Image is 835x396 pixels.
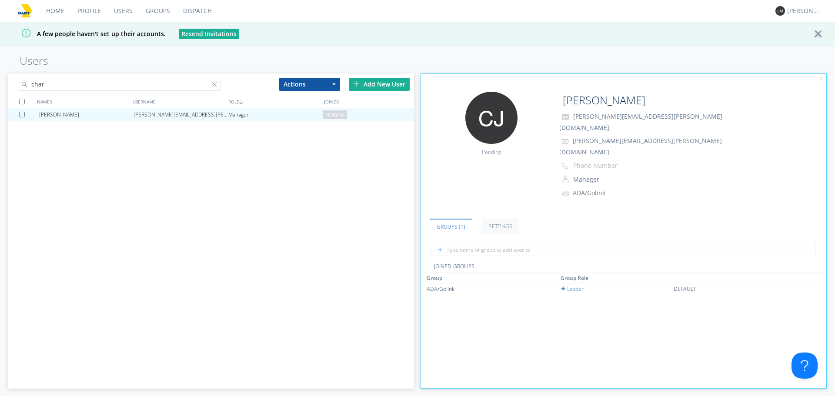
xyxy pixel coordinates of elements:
[17,3,33,19] img: 78cd887fa48448738319bff880e8b00c
[561,285,584,293] span: Leader
[431,243,816,256] input: Type name of group to add user to
[39,108,134,121] div: [PERSON_NAME]
[792,353,818,379] iframe: Toggle Customer Support
[323,110,347,119] span: pending
[561,162,568,169] img: phone-outline.svg
[559,112,722,132] span: [PERSON_NAME][EMAIL_ADDRESS][PERSON_NAME][DOMAIN_NAME]
[559,136,722,156] span: [PERSON_NAME][EMAIL_ADDRESS][PERSON_NAME][DOMAIN_NAME]
[35,95,130,108] div: NAMES
[672,273,784,283] th: Toggle SortBy
[570,173,657,186] button: Manager
[559,92,700,109] input: Name
[421,263,826,273] div: JOINED GROUPS
[482,148,501,156] span: Pending
[427,285,492,293] div: ADA/Golink
[228,108,323,121] div: Manager
[353,81,359,87] img: plus.svg
[787,7,820,15] div: [PERSON_NAME]
[465,92,518,144] img: 373638.png
[349,78,410,91] div: Add New User
[425,273,560,283] th: Toggle SortBy
[322,95,417,108] div: JOINED
[7,30,166,38] span: A few people haven't set up their accounts.
[226,95,322,108] div: ROLE
[775,6,785,16] img: 373638.png
[130,95,226,108] div: USERNAME
[18,78,220,91] input: Search users
[430,219,472,234] a: Groups (1)
[562,187,571,199] img: icon-alert-users-thin-outline.svg
[279,78,340,91] button: Actions
[562,176,569,183] img: person-outline.svg
[573,189,645,197] div: ADA/Golink
[482,219,519,234] a: Settings
[134,108,228,121] div: [PERSON_NAME][EMAIL_ADDRESS][PERSON_NAME][DOMAIN_NAME]
[8,108,414,121] a: [PERSON_NAME][PERSON_NAME][EMAIL_ADDRESS][PERSON_NAME][DOMAIN_NAME]Managerpending
[818,76,824,82] img: cancel.svg
[559,273,672,283] th: Toggle SortBy
[674,285,739,293] div: DEFAULT
[179,29,239,39] button: Resend Invitations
